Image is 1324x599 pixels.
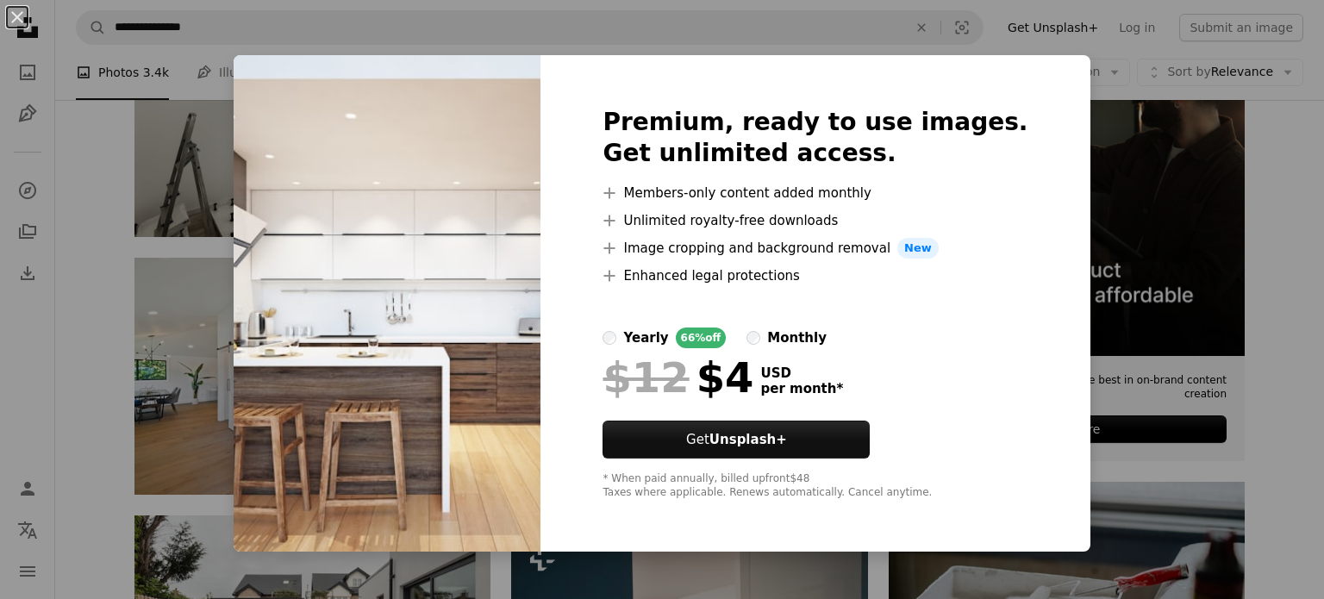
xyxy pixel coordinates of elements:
span: $12 [603,355,689,400]
div: monthly [767,328,827,348]
div: 66% off [676,328,727,348]
button: GetUnsplash+ [603,421,870,459]
div: yearly [623,328,668,348]
h2: Premium, ready to use images. Get unlimited access. [603,107,1027,169]
div: $4 [603,355,753,400]
li: Members-only content added monthly [603,183,1027,203]
input: monthly [746,331,760,345]
li: Image cropping and background removal [603,238,1027,259]
span: USD [760,365,843,381]
li: Enhanced legal protections [603,265,1027,286]
span: New [897,238,939,259]
div: * When paid annually, billed upfront $48 Taxes where applicable. Renews automatically. Cancel any... [603,472,1027,500]
li: Unlimited royalty-free downloads [603,210,1027,231]
strong: Unsplash+ [709,432,787,447]
input: yearly66%off [603,331,616,345]
img: premium_photo-1661963483195-0af65f817b65 [234,55,540,552]
span: per month * [760,381,843,396]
